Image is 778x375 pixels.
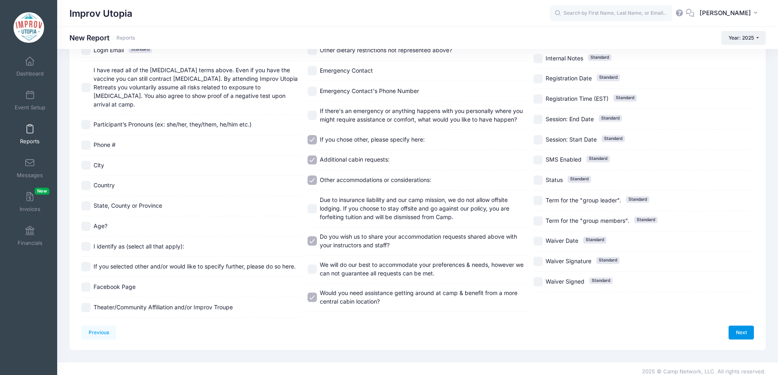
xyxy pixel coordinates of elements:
[320,87,419,94] span: Emergency Contact's Phone Number
[94,243,184,250] span: I identify as (select all that apply):
[69,33,135,42] h1: New Report
[308,155,317,165] input: Additional cabin requests:
[81,303,91,312] input: Theater/Community Affiliation and/or Improv Troupe
[320,196,509,220] span: Due to insurance liability and our camp mission, we do not allow offsite lodging. If you choose t...
[11,222,49,250] a: Financials
[94,141,116,148] span: Phone #
[20,206,40,213] span: Invoices
[546,176,563,183] span: Status
[81,161,91,170] input: City
[533,257,543,266] input: Waiver SignatureStandard
[729,326,754,339] a: Next
[11,86,49,115] a: Event Setup
[129,46,152,53] span: Standard
[533,54,543,63] input: Internal NotesStandard
[81,46,91,55] input: Login EmailStandard
[583,237,606,243] span: Standard
[597,74,620,81] span: Standard
[546,237,578,244] span: Waiver Date
[320,289,517,305] span: Would you need assistance getting around at camp & benefit from a more central cabin location?
[94,47,124,53] span: Login Email
[81,83,91,92] input: I have read all of the [MEDICAL_DATA] terms above. Even if you have the vaccine you can still con...
[20,138,40,145] span: Reports
[533,135,543,144] input: Session: Start DateStandard
[308,66,317,75] input: Emergency Contact
[11,120,49,149] a: Reports
[308,111,317,120] input: If there's an emergency or anything happens with you personally where you might require assistanc...
[546,55,583,62] span: Internal Notes
[308,236,317,246] input: Do you wish us to share your accommodation requests shared above with your instructors and staff?
[94,162,104,169] span: City
[11,188,49,216] a: InvoicesNew
[81,181,91,190] input: Country
[602,135,625,142] span: Standard
[626,196,649,203] span: Standard
[546,75,592,82] span: Registration Date
[729,35,754,41] span: Year: 2025
[613,95,637,101] span: Standard
[308,46,317,55] input: Other dietary restrictions not represented above?
[18,240,42,246] span: Financials
[94,121,252,128] span: Participant’s Pronouns (ex: she/her, they/them, he/him etc.)
[533,155,543,165] input: SMS EnabledStandard
[550,5,672,22] input: Search by First Name, Last Name, or Email...
[116,35,135,41] a: Reports
[546,217,629,224] span: Term for the "group members".
[589,277,613,284] span: Standard
[320,136,425,143] span: If you chose other, please specify here:
[94,202,162,209] span: State, County or Province
[308,87,317,96] input: Emergency Contact's Phone Number
[81,282,91,292] input: Facebook Page
[81,262,91,271] input: If you selected other and/or would like to specify further, please do so here.
[586,155,610,162] span: Standard
[81,242,91,251] input: I identify as (select all that apply):
[308,264,317,274] input: We will do our best to accommodate your preferences & needs, however we can not guarantee all req...
[320,47,452,53] span: Other dietary restrictions not represented above?
[308,135,317,144] input: If you chose other, please specify here:
[642,368,766,375] span: 2025 © Camp Network, LLC. All rights reserved.
[721,31,766,45] button: Year: 2025
[308,175,317,185] input: Other accommodations or considerations:
[94,263,296,270] span: If you selected other and/or would like to specify further, please do so here.
[546,278,584,285] span: Waiver Signed
[588,54,611,61] span: Standard
[568,176,591,182] span: Standard
[320,176,431,183] span: Other accommodations or considerations:
[533,237,543,246] input: Waiver DateStandard
[596,257,620,264] span: Standard
[16,70,44,77] span: Dashboard
[81,201,91,211] input: State, County or Province
[69,4,132,23] h1: Improv Utopia
[320,156,390,163] span: Additional cabin requests:
[546,115,594,122] span: Session: End Date
[599,115,622,122] span: Standard
[81,140,91,150] input: Phone #
[320,107,523,123] span: If there's an emergency or anything happens with you personally where you might require assistanc...
[94,67,298,108] span: I have read all of the [MEDICAL_DATA] terms above. Even if you have the vaccine you can still con...
[308,204,317,213] input: Due to insurance liability and our camp mission, we do not allow offsite lodging. If you choose t...
[11,52,49,81] a: Dashboard
[533,94,543,104] input: Registration Time (EST)Standard
[533,277,543,286] input: Waiver SignedStandard
[94,304,233,311] span: Theater/Community Affiliation and/or Improv Troupe
[694,4,766,23] button: [PERSON_NAME]
[533,74,543,84] input: Registration DateStandard
[94,283,136,290] span: Facebook Page
[320,67,373,74] span: Emergency Contact
[546,136,597,143] span: Session: Start Date
[81,222,91,231] input: Age?
[13,12,44,43] img: Improv Utopia
[17,172,43,179] span: Messages
[546,257,591,264] span: Waiver Signature
[533,175,543,185] input: StatusStandard
[533,196,543,205] input: Term for the "group leader".Standard
[546,156,582,163] span: SMS Enabled
[81,326,116,339] a: Previous
[546,95,609,102] span: Registration Time (EST)
[320,261,524,277] span: We will do our best to accommodate your preferences & needs, however we can not guarantee all req...
[81,120,91,129] input: Participant’s Pronouns (ex: she/her, they/them, he/him etc.)
[700,9,751,18] span: [PERSON_NAME]
[546,197,621,204] span: Term for the "group leader".
[308,293,317,302] input: Would you need assistance getting around at camp & benefit from a more central cabin location?
[11,154,49,182] a: Messages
